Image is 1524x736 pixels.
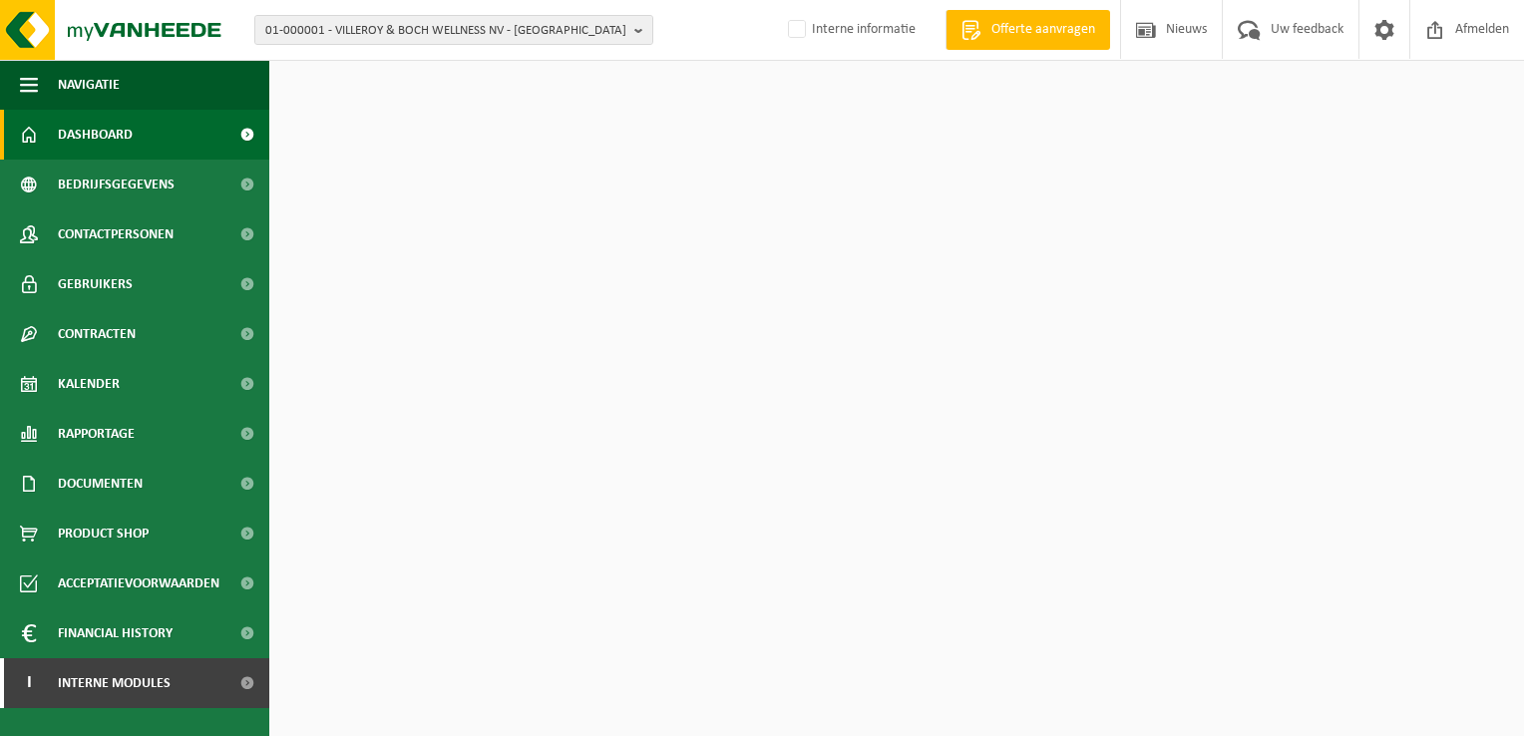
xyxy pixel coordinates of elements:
[58,359,120,409] span: Kalender
[58,209,174,259] span: Contactpersonen
[58,459,143,509] span: Documenten
[58,60,120,110] span: Navigatie
[20,658,38,708] span: I
[254,15,653,45] button: 01-000001 - VILLEROY & BOCH WELLNESS NV - [GEOGRAPHIC_DATA]
[58,309,136,359] span: Contracten
[58,110,133,160] span: Dashboard
[784,15,916,45] label: Interne informatie
[58,160,175,209] span: Bedrijfsgegevens
[58,558,219,608] span: Acceptatievoorwaarden
[986,20,1100,40] span: Offerte aanvragen
[58,409,135,459] span: Rapportage
[58,259,133,309] span: Gebruikers
[58,509,149,558] span: Product Shop
[265,16,626,46] span: 01-000001 - VILLEROY & BOCH WELLNESS NV - [GEOGRAPHIC_DATA]
[58,608,173,658] span: Financial History
[58,658,171,708] span: Interne modules
[946,10,1110,50] a: Offerte aanvragen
